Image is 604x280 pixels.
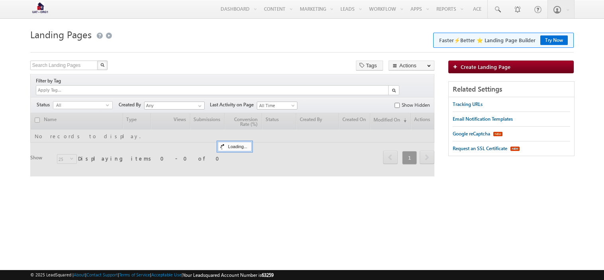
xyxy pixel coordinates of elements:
span: 63259 [262,272,274,278]
a: Request an SSL Certificate [453,141,507,156]
a: Acceptable Use [151,272,182,277]
span: All [53,102,106,109]
a: Show All Items [194,102,204,110]
div: Loading... [218,142,252,151]
a: Email Notification Templates [453,112,513,126]
img: Search [392,88,396,92]
span: Your Leadsquared Account Number is [183,272,274,278]
div: Faster⚡Better ⭐ Landing Page Builder [439,37,536,44]
span: Created By [119,101,144,108]
img: add_icon.png [453,64,461,69]
div: Filter by Tag [36,76,64,85]
a: Tracking URLs [453,97,483,112]
span: Last Activity on Page [210,101,257,108]
a: About [74,272,85,277]
span: All Time [257,102,295,109]
span: Status [37,101,53,108]
span: Landing Pages [30,28,92,41]
span: select [106,103,112,107]
input: Apply Tag... [37,87,84,94]
label: Show Hidden [402,102,430,109]
img: Search [100,63,104,67]
img: Custom Logo [30,2,50,16]
button: Actions [389,61,434,70]
a: Contact Support [86,272,118,277]
span: Create Landing Page [461,63,510,70]
div: Google reCaptcha [453,130,490,137]
div: Related Settings [449,82,574,97]
span: © 2025 LeadSquared | | | | | [30,271,274,279]
button: Try Now [540,35,568,45]
div: Request an SSL Certificate [453,145,507,152]
div: Tracking URLs [453,101,483,108]
a: Terms of Service [119,272,150,277]
input: Type to Search [144,102,205,110]
div: Email Notification Templates [453,116,513,123]
button: Tags [356,61,383,70]
a: All Time [257,102,297,110]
